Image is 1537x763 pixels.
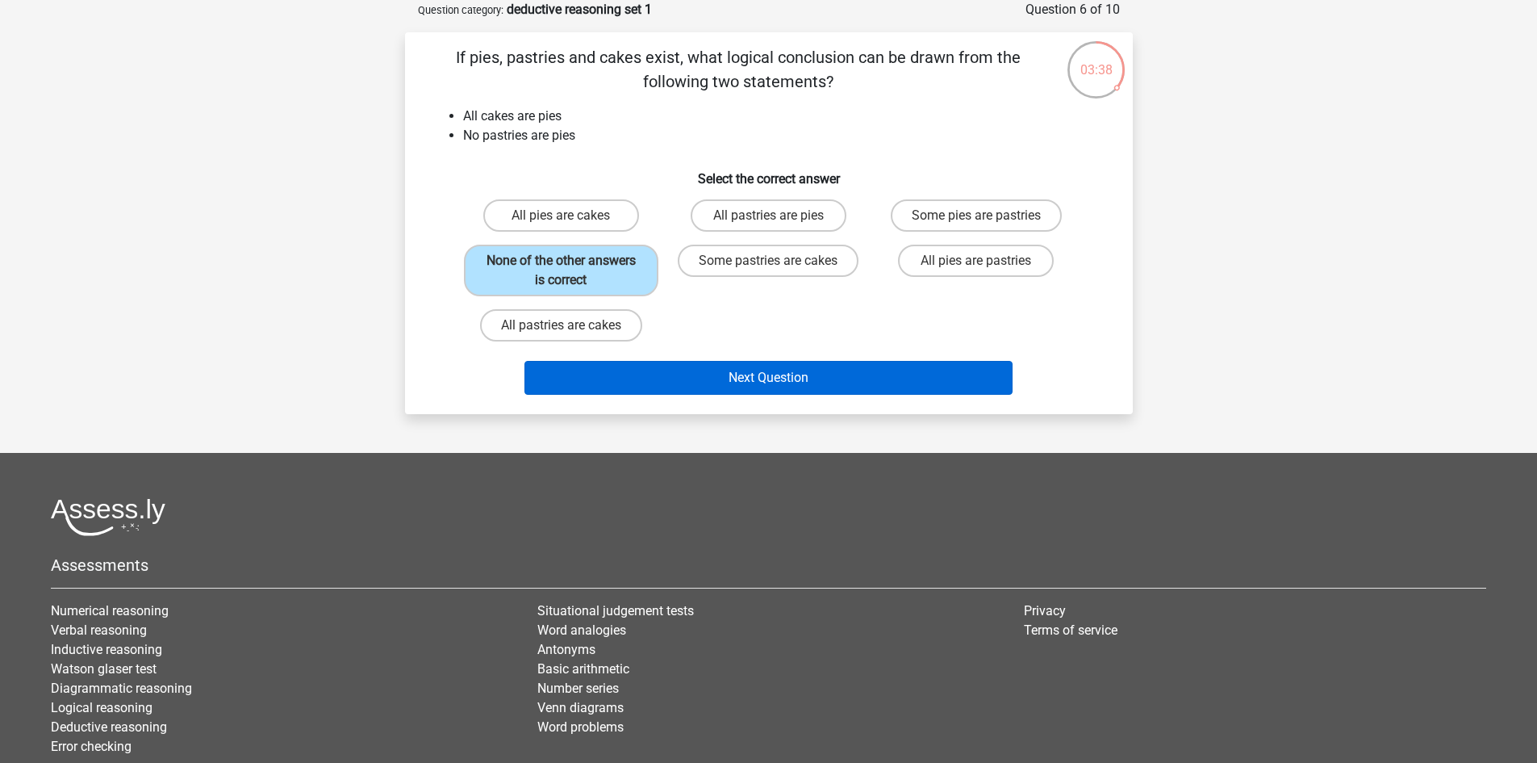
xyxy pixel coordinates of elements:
a: Deductive reasoning [51,719,167,735]
a: Watson glaser test [51,661,157,677]
li: No pastries are pies [463,126,1107,145]
a: Situational judgement tests [537,603,694,618]
label: Some pies are pastries [891,199,1062,232]
a: Venn diagrams [537,700,624,715]
a: Antonyms [537,642,595,657]
a: Word problems [537,719,624,735]
small: Question category: [418,4,503,16]
p: If pies, pastries and cakes exist, what logical conclusion can be drawn from the following two st... [431,45,1046,94]
a: Word analogies [537,623,626,638]
a: Error checking [51,739,132,754]
a: Diagrammatic reasoning [51,681,192,696]
a: Inductive reasoning [51,642,162,657]
label: All pies are pastries [898,245,1054,277]
label: All pies are cakes [483,199,639,232]
label: Some pastries are cakes [678,245,858,277]
label: All pastries are pies [691,199,846,232]
a: Number series [537,681,619,696]
a: Logical reasoning [51,700,152,715]
div: 03:38 [1066,40,1126,80]
img: Assessly logo [51,498,165,536]
li: All cakes are pies [463,107,1107,126]
a: Privacy [1024,603,1066,618]
a: Basic arithmetic [537,661,629,677]
label: All pastries are cakes [480,309,642,342]
h5: Assessments [51,555,1486,575]
a: Verbal reasoning [51,623,147,638]
button: Next Question [524,361,1013,395]
label: None of the other answers is correct [464,245,658,296]
strong: deductive reasoning set 1 [507,2,652,17]
a: Numerical reasoning [51,603,169,618]
h6: Select the correct answer [431,158,1107,187]
a: Terms of service [1024,623,1117,638]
